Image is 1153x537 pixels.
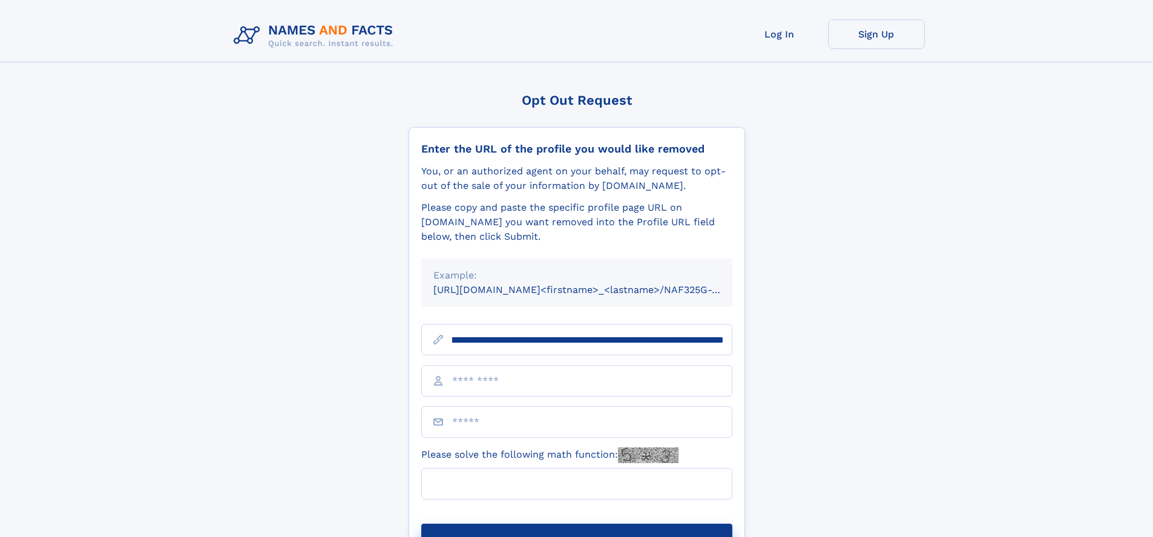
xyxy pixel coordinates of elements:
[229,19,403,52] img: Logo Names and Facts
[409,93,745,108] div: Opt Out Request
[421,164,732,193] div: You, or an authorized agent on your behalf, may request to opt-out of the sale of your informatio...
[433,284,755,295] small: [URL][DOMAIN_NAME]<firstname>_<lastname>/NAF325G-xxxxxxxx
[421,200,732,244] div: Please copy and paste the specific profile page URL on [DOMAIN_NAME] you want removed into the Pr...
[828,19,925,49] a: Sign Up
[421,142,732,156] div: Enter the URL of the profile you would like removed
[731,19,828,49] a: Log In
[421,447,678,463] label: Please solve the following math function:
[433,268,720,283] div: Example:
